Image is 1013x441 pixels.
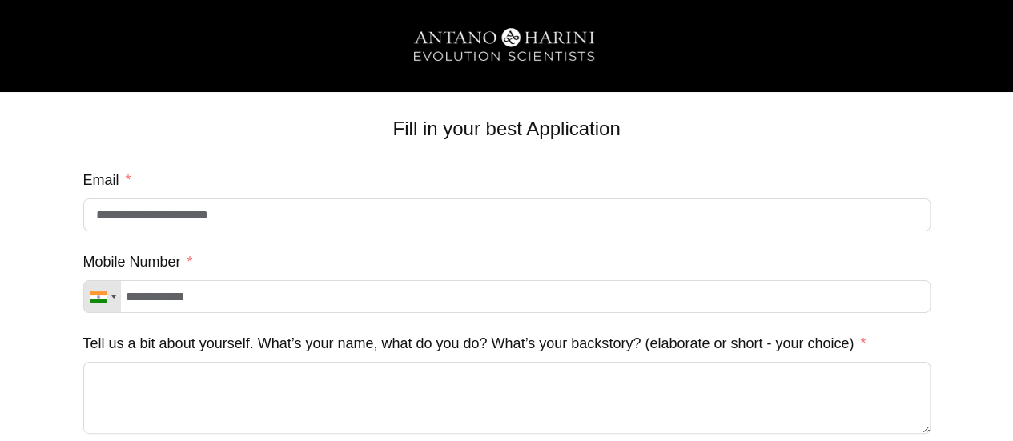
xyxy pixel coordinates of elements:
img: A&H_Ev png [387,16,627,76]
input: Mobile Number [83,280,931,313]
input: Email [83,198,931,231]
label: Mobile Number [83,247,193,276]
p: Fill in your best Application [83,110,931,148]
label: Email [83,166,131,194]
label: Tell us a bit about yourself. What’s your name, what do you do? What’s your backstory? (elaborate... [83,329,866,358]
div: Telephone country code [84,281,121,312]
